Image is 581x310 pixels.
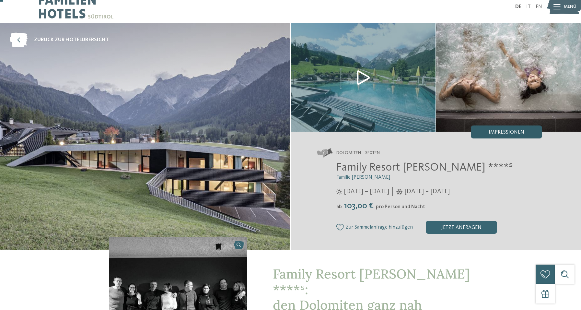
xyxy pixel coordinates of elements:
[536,4,542,9] a: EN
[396,189,403,195] i: Öffnungszeiten im Winter
[291,23,436,132] img: Unser Familienhotel in Sexten, euer Urlaubszuhause in den Dolomiten
[426,221,497,234] div: jetzt anfragen
[343,202,375,210] span: 103,00 €
[526,4,531,9] a: IT
[344,187,389,196] span: [DATE] – [DATE]
[404,187,450,196] span: [DATE] – [DATE]
[346,225,413,231] span: Zur Sammelanfrage hinzufügen
[10,33,109,47] a: zurück zur Hotelübersicht
[436,23,581,132] img: Unser Familienhotel in Sexten, euer Urlaubszuhause in den Dolomiten
[336,189,342,195] i: Öffnungszeiten im Sommer
[336,204,342,209] span: ab
[336,150,380,156] span: Dolomiten – Sexten
[336,162,513,173] span: Family Resort [PERSON_NAME] ****ˢ
[376,204,425,209] span: pro Person und Nacht
[34,36,109,43] span: zurück zur Hotelübersicht
[489,130,524,135] span: Impressionen
[564,4,576,10] span: Menü
[336,175,390,180] span: Familie [PERSON_NAME]
[515,4,521,9] a: DE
